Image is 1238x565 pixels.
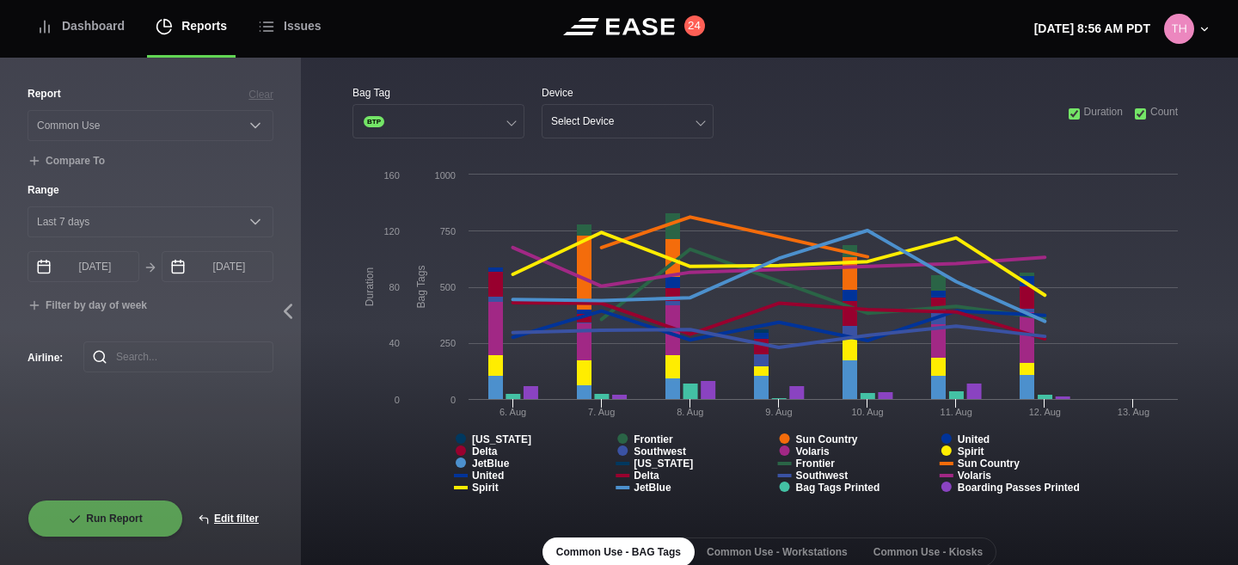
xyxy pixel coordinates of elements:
tspan: JetBlue [472,458,510,470]
tspan: United [472,470,504,482]
text: 40 [389,338,400,348]
button: 24 [684,15,705,36]
tspan: 10. Aug [851,407,883,417]
button: Edit filter [183,500,273,537]
tspan: Volaris [958,470,991,482]
img: 80ca9e2115b408c1dc8c56a444986cd3 [1164,14,1194,44]
tspan: Boarding Passes Printed [958,482,1080,494]
span: Duration [1084,104,1123,120]
tspan: Bag Tags [415,266,427,309]
div: Device [542,85,714,101]
button: Select Device [542,104,714,138]
input: Search... [83,341,273,372]
tspan: 8. Aug [677,407,703,417]
tspan: 11. Aug [941,407,972,417]
div: Bag Tag [352,85,524,101]
button: Compare To [28,155,105,169]
tspan: 9. Aug [765,407,792,417]
tspan: Frontier [796,458,836,470]
span: Count [1150,104,1178,120]
text: 500 [440,282,456,292]
tspan: Duration [364,267,376,306]
tspan: Volaris [796,445,830,458]
tspan: 7. Aug [588,407,615,417]
tspan: Spirit [472,482,499,494]
tspan: Frontier [634,433,673,445]
tspan: 13. Aug [1118,407,1149,417]
tspan: 6. Aug [499,407,526,417]
tspan: Sun Country [796,433,858,445]
span: BTP [364,116,384,127]
tspan: [US_STATE] [472,433,531,445]
tspan: United [958,433,990,445]
tspan: Spirit [958,445,984,458]
tspan: Sun Country [958,458,1020,470]
label: Report [28,86,61,101]
text: 120 [383,226,399,236]
tspan: Delta [634,470,659,482]
input: mm/dd/yyyy [28,251,139,282]
button: Filter by day of week [28,299,147,313]
text: 80 [389,282,400,292]
tspan: [US_STATE] [634,458,693,470]
p: [DATE] 8:56 AM PDT [1034,20,1150,38]
tspan: Southwest [796,470,849,482]
text: 0 [395,395,400,405]
label: Airline : [28,350,56,365]
tspan: Southwest [634,445,686,458]
input: mm/dd/yyyy [162,251,273,282]
text: 160 [383,170,399,181]
text: 750 [440,226,456,236]
tspan: Bag Tags Printed [796,482,880,494]
tspan: Delta [472,445,498,458]
button: Clear [248,87,273,102]
tspan: 12. Aug [1029,407,1061,417]
tspan: JetBlue [634,482,671,494]
text: 1000 [435,170,456,181]
button: BTP [352,104,524,138]
div: Select Device [551,115,614,127]
text: 250 [440,338,456,348]
text: 0 [450,395,456,405]
label: Range [28,182,273,198]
